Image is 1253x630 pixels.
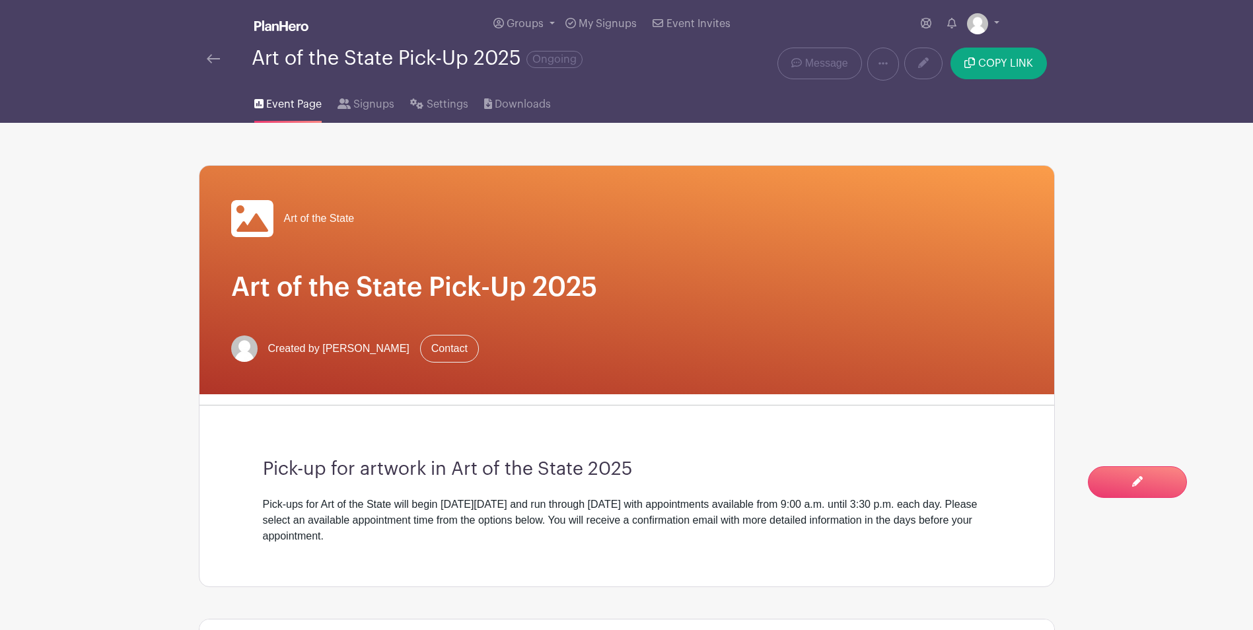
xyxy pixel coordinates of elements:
[978,58,1033,69] span: COPY LINK
[353,96,394,112] span: Signups
[263,458,991,481] h3: Pick-up for artwork in Art of the State 2025
[254,81,322,123] a: Event Page
[338,81,394,123] a: Signups
[495,96,551,112] span: Downloads
[263,497,991,544] div: Pick-ups for Art of the State will begin [DATE][DATE] and run through [DATE] with appointments av...
[666,18,731,29] span: Event Invites
[507,18,544,29] span: Groups
[207,54,220,63] img: back-arrow-29a5d9b10d5bd6ae65dc969a981735edf675c4d7a1fe02e03b50dbd4ba3cdb55.svg
[252,48,583,69] div: Art of the State Pick-Up 2025
[284,211,355,227] span: Art of the State
[579,18,637,29] span: My Signups
[777,48,861,79] a: Message
[231,271,1022,303] h1: Art of the State Pick-Up 2025
[410,81,468,123] a: Settings
[266,96,322,112] span: Event Page
[268,341,410,357] span: Created by [PERSON_NAME]
[420,335,479,363] a: Contact
[484,81,551,123] a: Downloads
[967,13,988,34] img: default-ce2991bfa6775e67f084385cd625a349d9dcbb7a52a09fb2fda1e96e2d18dcdb.png
[526,51,583,68] span: Ongoing
[427,96,468,112] span: Settings
[950,48,1046,79] button: COPY LINK
[805,55,848,71] span: Message
[231,335,258,362] img: default-ce2991bfa6775e67f084385cd625a349d9dcbb7a52a09fb2fda1e96e2d18dcdb.png
[254,20,308,31] img: logo_white-6c42ec7e38ccf1d336a20a19083b03d10ae64f83f12c07503d8b9e83406b4c7d.svg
